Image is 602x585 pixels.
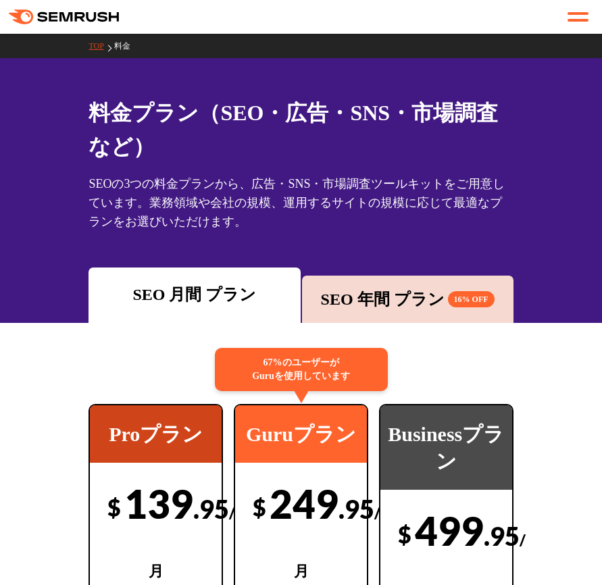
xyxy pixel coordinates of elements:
[95,282,293,307] div: SEO 月間 プラン
[338,493,374,524] span: .95
[215,348,388,391] div: 67%のユーザーが Guruを使用しています
[114,41,141,51] a: 料金
[89,174,513,231] div: SEOの3つの料金プランから、広告・SNS・市場調査ツールキットをご用意しています。業務領域や会社の規模、運用するサイトの規模に応じて最適なプランをお選びいただけます。
[253,493,266,521] span: $
[235,405,367,463] div: Guruプラン
[193,493,229,524] span: .95
[89,96,513,163] h1: 料金プラン（SEO・広告・SNS・市場調査 など）
[89,41,114,51] a: TOP
[398,520,411,548] span: $
[380,405,512,490] div: Businessプラン
[309,287,507,311] div: SEO 年間 プラン
[484,520,520,551] span: .95
[448,291,495,307] span: 16% OFF
[107,493,121,521] span: $
[90,405,222,463] div: Proプラン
